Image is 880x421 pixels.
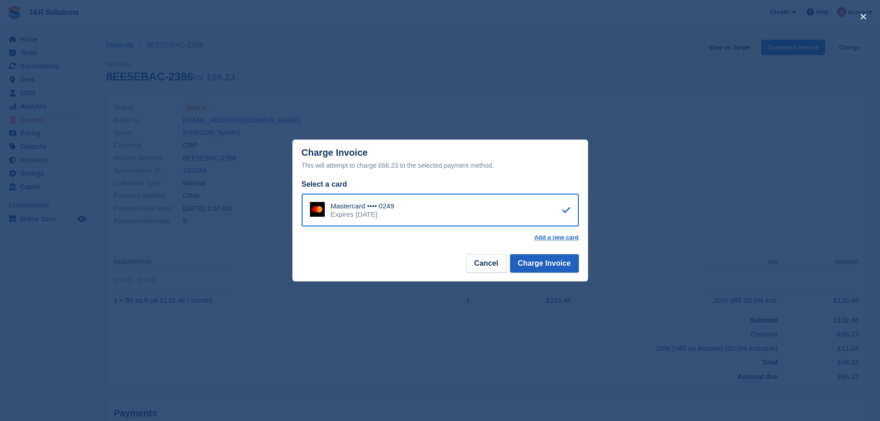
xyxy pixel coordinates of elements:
button: close [856,9,871,24]
div: Select a card [302,179,579,190]
div: Charge Invoice [302,147,579,171]
div: This will attempt to charge £66.23 to the selected payment method. [302,160,579,171]
a: Add a new card [534,234,578,241]
div: Mastercard •••• 0249 [331,202,394,210]
div: Expires [DATE] [331,210,394,219]
img: Mastercard Logo [310,202,325,217]
button: Charge Invoice [510,254,579,273]
button: Cancel [466,254,506,273]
